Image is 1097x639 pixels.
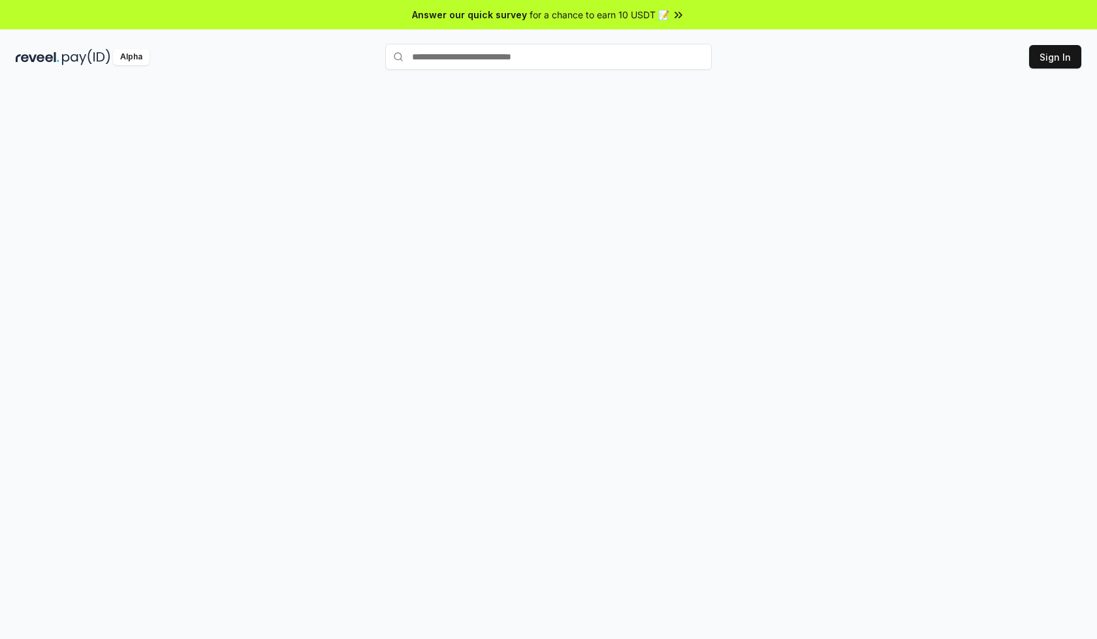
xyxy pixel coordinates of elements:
[62,49,110,65] img: pay_id
[1029,45,1081,69] button: Sign In
[16,49,59,65] img: reveel_dark
[113,49,150,65] div: Alpha
[412,8,527,22] span: Answer our quick survey
[530,8,669,22] span: for a chance to earn 10 USDT 📝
